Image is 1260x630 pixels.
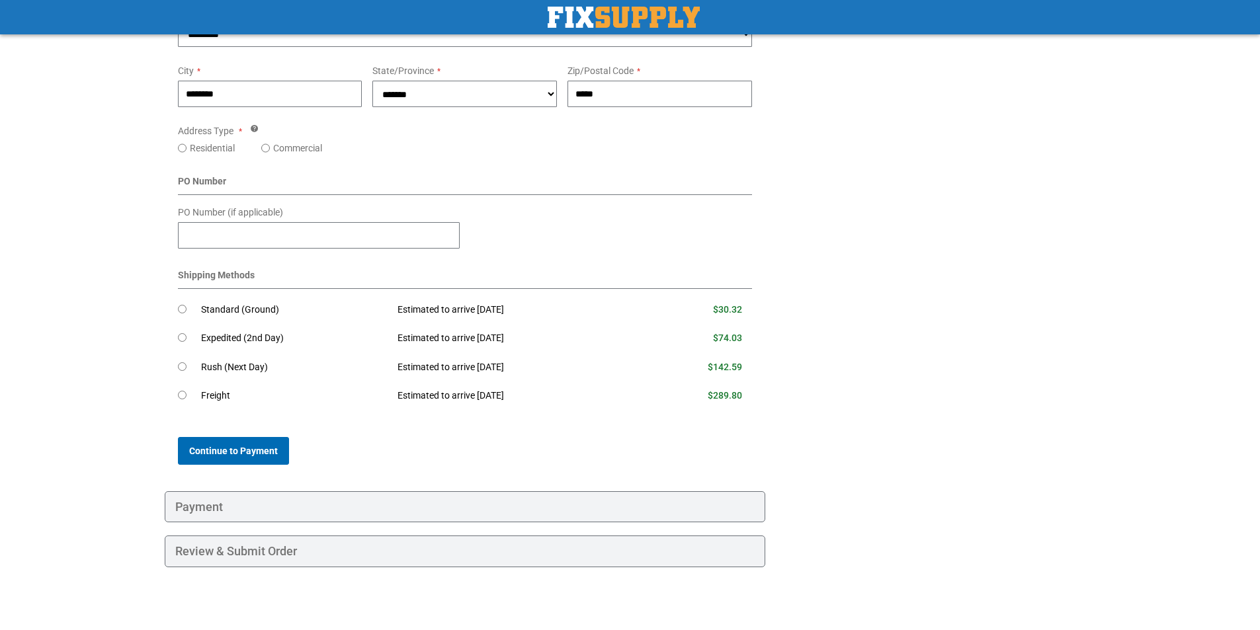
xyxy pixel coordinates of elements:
span: PO Number (if applicable) [178,207,283,217]
span: Address Type [178,126,233,136]
span: $289.80 [708,390,742,401]
span: $30.32 [713,304,742,315]
td: Estimated to arrive [DATE] [388,295,643,325]
td: Expedited (2nd Day) [201,324,388,353]
button: Continue to Payment [178,437,289,465]
div: PO Number [178,175,753,195]
span: State/Province [372,65,434,76]
td: Estimated to arrive [DATE] [388,381,643,411]
td: Estimated to arrive [DATE] [388,353,643,382]
span: $142.59 [708,362,742,372]
div: Review & Submit Order [165,535,766,567]
span: Zip/Postal Code [567,65,634,76]
label: Residential [190,141,235,155]
a: store logo [548,7,700,28]
div: Shipping Methods [178,268,753,289]
span: City [178,65,194,76]
img: Fix Industrial Supply [548,7,700,28]
span: Continue to Payment [189,446,278,456]
td: Standard (Ground) [201,295,388,325]
span: $74.03 [713,333,742,343]
label: Commercial [273,141,322,155]
td: Rush (Next Day) [201,353,388,382]
div: Payment [165,491,766,523]
td: Freight [201,381,388,411]
td: Estimated to arrive [DATE] [388,324,643,353]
